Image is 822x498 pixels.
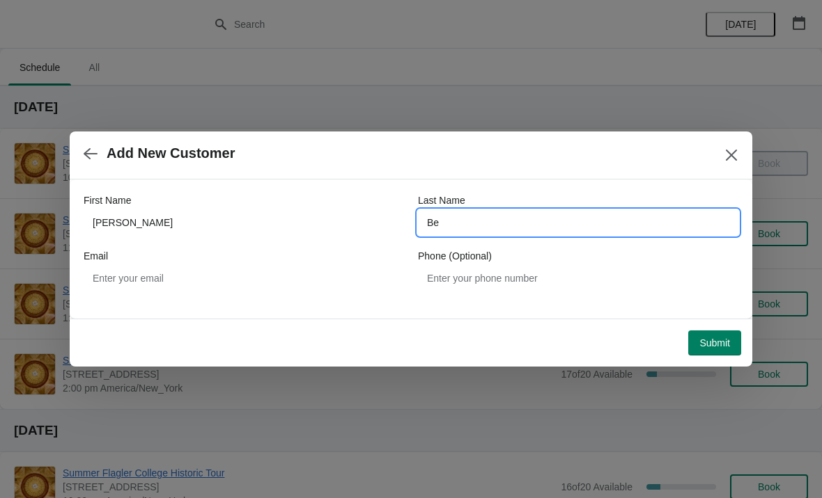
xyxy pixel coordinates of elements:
button: Close [719,143,744,168]
input: John [84,210,404,235]
label: Last Name [418,193,465,207]
label: Phone (Optional) [418,249,492,263]
button: Submit [688,330,741,355]
h2: Add New Customer [107,145,235,161]
label: First Name [84,193,131,207]
label: Email [84,249,108,263]
input: Enter your phone number [418,266,738,291]
input: Enter your email [84,266,404,291]
input: Smith [418,210,738,235]
span: Submit [699,337,730,348]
